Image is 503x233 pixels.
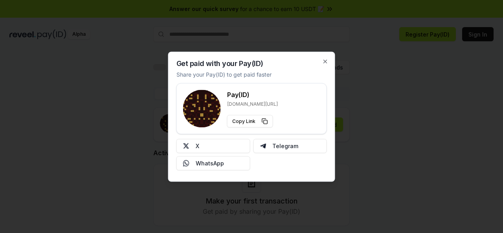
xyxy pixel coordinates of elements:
[260,143,266,149] img: Telegram
[227,90,278,99] h3: Pay(ID)
[176,60,263,67] h2: Get paid with your Pay(ID)
[176,156,250,170] button: WhatsApp
[253,139,327,153] button: Telegram
[176,70,272,78] p: Share your Pay(ID) to get paid faster
[183,143,189,149] img: X
[176,139,250,153] button: X
[183,160,189,166] img: Whatsapp
[227,115,273,127] button: Copy Link
[227,101,278,107] p: [DOMAIN_NAME][URL]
